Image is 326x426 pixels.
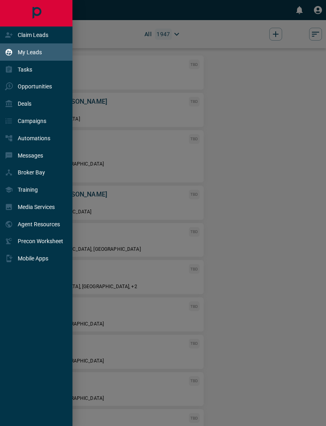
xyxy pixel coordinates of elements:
[18,152,43,159] p: Messages
[18,204,55,210] p: Media Services
[18,135,50,141] p: Automations
[18,100,31,107] p: Deals
[18,186,38,193] p: Training
[18,66,32,73] p: Tasks
[18,255,48,262] p: Mobile Apps
[18,221,60,227] p: Agent Resources
[18,32,48,38] p: Claim Leads
[18,118,46,124] p: Campaigns
[18,169,45,176] p: Broker Bay
[27,4,45,22] a: Main Page
[18,238,63,244] p: Precon Worksheet
[18,83,52,90] p: Opportunities
[18,49,42,55] p: My Leads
